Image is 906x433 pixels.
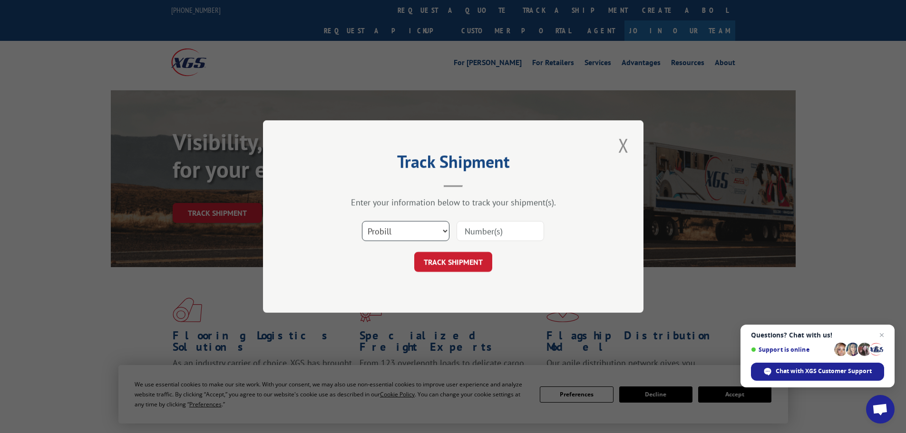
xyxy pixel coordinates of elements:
[751,331,884,339] span: Questions? Chat with us!
[414,252,492,272] button: TRACK SHIPMENT
[311,155,596,173] h2: Track Shipment
[311,197,596,208] div: Enter your information below to track your shipment(s).
[751,363,884,381] span: Chat with XGS Customer Support
[457,221,544,241] input: Number(s)
[866,395,895,423] a: Open chat
[751,346,831,353] span: Support is online
[615,132,632,158] button: Close modal
[776,367,872,375] span: Chat with XGS Customer Support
